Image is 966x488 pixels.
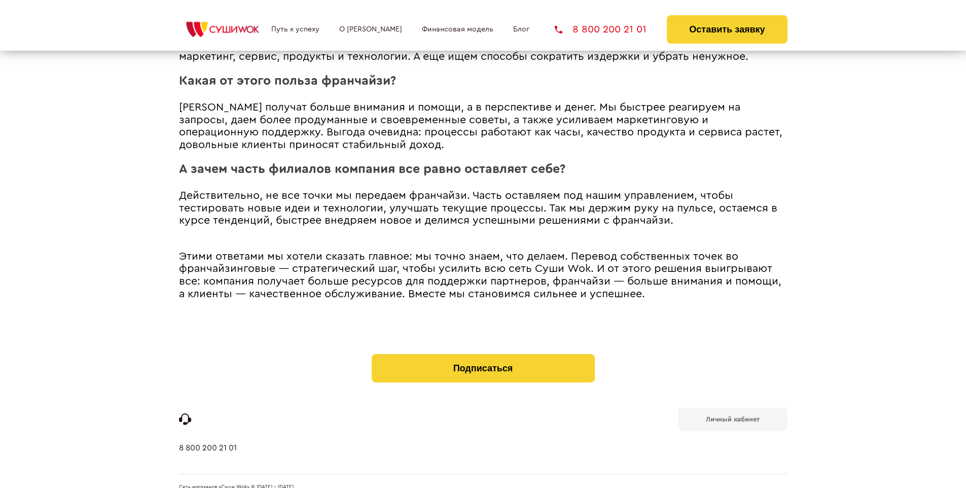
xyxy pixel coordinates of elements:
span: Действительно, не все точки мы передаем франчайзи. Часть оставляем под нашим управлением, чтобы т... [179,190,777,226]
a: 8 800 200 21 01 [555,24,647,34]
a: Личный кабинет [678,408,788,431]
a: Путь к успеху [271,25,319,33]
a: 8 800 200 21 01 [179,443,237,474]
a: Финансовая модель [422,25,493,33]
a: Блог [513,25,529,33]
span: Какая от этого польза франчайзи? [179,75,396,87]
span: А зачем часть филиалов компания все равно оставляет себе? [179,163,565,176]
b: Личный кабинет [706,416,760,423]
button: Оставить заявку [667,15,787,44]
span: [PERSON_NAME] получат больше внимания и помощи, а в перспективе и денег. Мы быстрее реагируем на ... [179,102,782,150]
button: Подписаться [372,354,595,382]
a: О [PERSON_NAME] [339,25,402,33]
span: 8 800 200 21 01 [573,24,647,34]
span: Этими ответами мы хотели сказать главное: мы точно знаем, что делаем. Перевод собственных точек в... [179,251,781,299]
